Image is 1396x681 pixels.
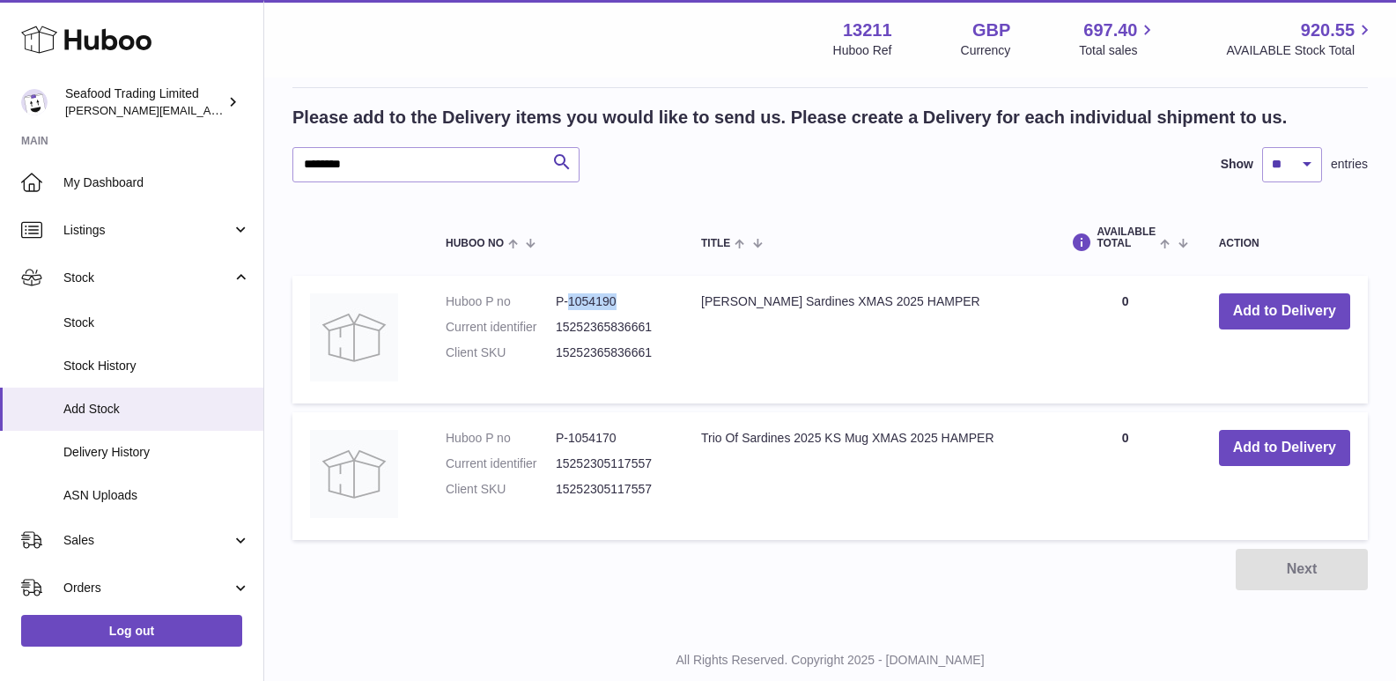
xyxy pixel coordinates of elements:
img: nathaniellynch@rickstein.com [21,89,48,115]
dt: Current identifier [446,455,556,472]
button: Add to Delivery [1219,293,1350,329]
img: Trio Of Sardines 2025 KS Mug XMAS 2025 HAMPER [310,430,398,518]
dd: P-1054170 [556,430,666,447]
span: Add Stock [63,401,250,418]
td: 0 [1049,276,1200,403]
span: 697.40 [1083,19,1137,42]
a: 697.40 Total sales [1079,19,1157,59]
a: Log out [21,615,242,647]
dt: Huboo P no [446,293,556,310]
span: Delivery History [63,444,250,461]
dd: 15252305117557 [556,455,666,472]
dd: P-1054190 [556,293,666,310]
span: Stock [63,270,232,286]
div: Action [1219,238,1350,249]
span: Listings [63,222,232,239]
dd: 15252365836661 [556,319,666,336]
a: 920.55 AVAILABLE Stock Total [1226,19,1375,59]
span: AVAILABLE Stock Total [1226,42,1375,59]
span: Stock [63,315,250,331]
dt: Huboo P no [446,430,556,447]
img: Ortiz Sardines XMAS 2025 HAMPER [310,293,398,381]
td: Trio Of Sardines 2025 KS Mug XMAS 2025 HAMPER [683,412,1049,540]
div: Currency [961,42,1011,59]
dt: Client SKU [446,344,556,361]
p: All Rights Reserved. Copyright 2025 - [DOMAIN_NAME] [278,652,1382,669]
strong: GBP [972,19,1010,42]
span: Total sales [1079,42,1157,59]
div: Huboo Ref [833,42,892,59]
span: ASN Uploads [63,487,250,504]
span: Orders [63,580,232,596]
dd: 15252365836661 [556,344,666,361]
strong: 13211 [843,19,892,42]
div: Seafood Trading Limited [65,85,224,119]
span: Stock History [63,358,250,374]
dt: Current identifier [446,319,556,336]
dd: 15252305117557 [556,481,666,498]
td: 0 [1049,412,1200,540]
span: Title [701,238,730,249]
span: 920.55 [1301,19,1355,42]
span: My Dashboard [63,174,250,191]
span: Sales [63,532,232,549]
label: Show [1221,156,1253,173]
span: AVAILABLE Total [1097,226,1156,249]
h2: Please add to the Delivery items you would like to send us. Please create a Delivery for each ind... [292,106,1287,130]
button: Add to Delivery [1219,430,1350,466]
span: entries [1331,156,1368,173]
span: [PERSON_NAME][EMAIL_ADDRESS][DOMAIN_NAME] [65,103,353,117]
dt: Client SKU [446,481,556,498]
span: Huboo no [446,238,504,249]
td: [PERSON_NAME] Sardines XMAS 2025 HAMPER [683,276,1049,403]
